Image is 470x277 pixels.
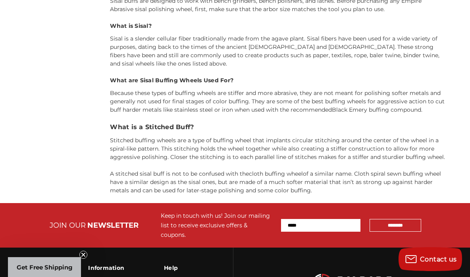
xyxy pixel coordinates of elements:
[110,136,446,161] p: Stitched buffing wheels are a type of buffing wheel that implants circular stitching around the c...
[87,221,139,230] span: NEWSLETTER
[420,256,457,263] span: Contact us
[161,211,273,240] div: Keep in touch with us! Join our mailing list to receive exclusive offers & coupons.
[110,89,446,114] p: Because these types of buffing wheels are stiffer and more abrasive, they are not meant for polis...
[399,247,462,271] button: Contact us
[110,170,446,195] p: A stitched sisal buff is not to be confused with the of a similar name. Cloth spiral sewn buffing...
[110,122,446,132] h3: What is a Stitched Buff?
[332,106,421,113] a: Black Emery buffing compound
[110,22,446,30] h4: What is Sisal?
[110,35,446,68] p: Sisal is a slender cellular fiber traditionally made from the agave plant. Sisal fibers have been...
[164,260,189,276] h3: Help
[17,263,73,271] span: Get Free Shipping
[79,251,87,259] button: Close teaser
[110,76,446,85] h4: What are Sisal Buffing Wheels Used For?
[249,170,303,177] a: cloth buffing wheel
[88,260,124,276] h3: Information
[50,221,86,230] span: JOIN OUR
[8,257,81,277] div: Get Free ShippingClose teaser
